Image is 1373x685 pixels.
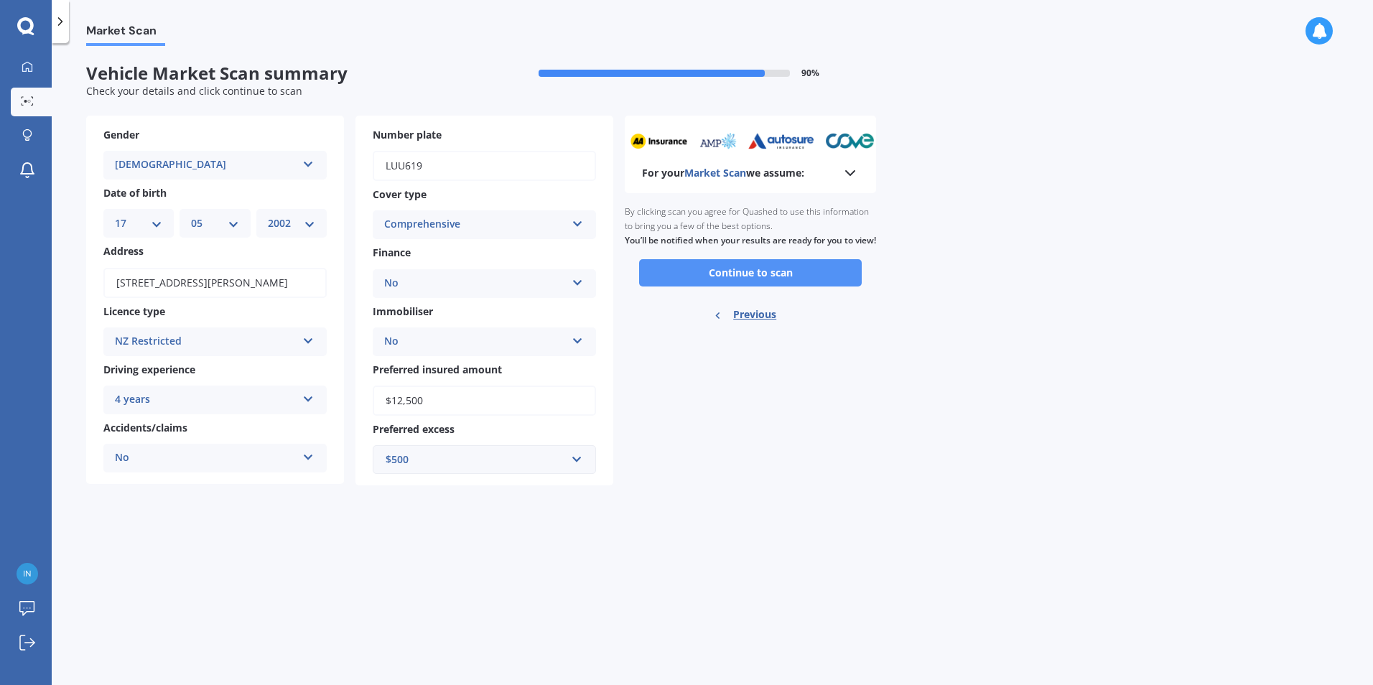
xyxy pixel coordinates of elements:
[115,333,297,350] div: NZ Restricted
[824,133,873,149] img: cove_sm.webp
[384,275,566,292] div: No
[386,452,566,467] div: $500
[639,259,862,286] button: Continue to scan
[684,166,746,180] span: Market Scan
[103,363,195,376] span: Driving experience
[103,186,167,200] span: Date of birth
[642,166,804,180] b: For your we assume:
[17,563,38,584] img: 923ff3ea87e3ff8fd9ff29a3abffcd82
[86,63,481,84] span: Vehicle Market Scan summary
[115,449,297,467] div: No
[373,187,427,201] span: Cover type
[733,304,776,325] span: Previous
[373,422,455,436] span: Preferred excess
[115,157,297,174] div: [DEMOGRAPHIC_DATA]
[625,234,876,246] b: You’ll be notified when your results are ready for you to view!
[373,363,502,376] span: Preferred insured amount
[697,133,736,149] img: amp_sm.png
[746,133,813,149] img: autosure_sm.webp
[384,216,566,233] div: Comprehensive
[86,84,302,98] span: Check your details and click continue to scan
[86,24,165,43] span: Market Scan
[625,193,876,259] div: By clicking scan you agree for Quashed to use this information to bring you a few of the best opt...
[103,421,187,434] span: Accidents/claims
[103,128,139,141] span: Gender
[103,245,144,258] span: Address
[373,246,411,260] span: Finance
[103,304,165,318] span: Licence type
[373,304,433,318] span: Immobiliser
[801,68,819,78] span: 90 %
[373,128,442,141] span: Number plate
[628,133,686,149] img: aa_sm.webp
[115,391,297,409] div: 4 years
[384,333,566,350] div: No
